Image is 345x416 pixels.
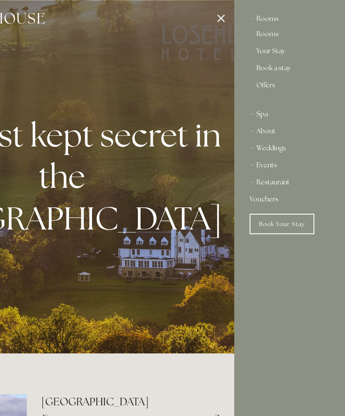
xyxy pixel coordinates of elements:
a: Offers [256,82,323,95]
div: Rooms [250,10,330,27]
div: Events [250,157,330,174]
div: Weddings [250,140,330,157]
div: Restaurant [250,174,330,191]
a: Rooms [256,31,323,41]
div: Spa [250,106,330,123]
a: Book a stay [256,65,323,75]
a: Vouchers [250,191,330,208]
a: Your Stay [256,48,323,58]
a: Book Your Stay [250,214,314,234]
div: About [250,123,330,140]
